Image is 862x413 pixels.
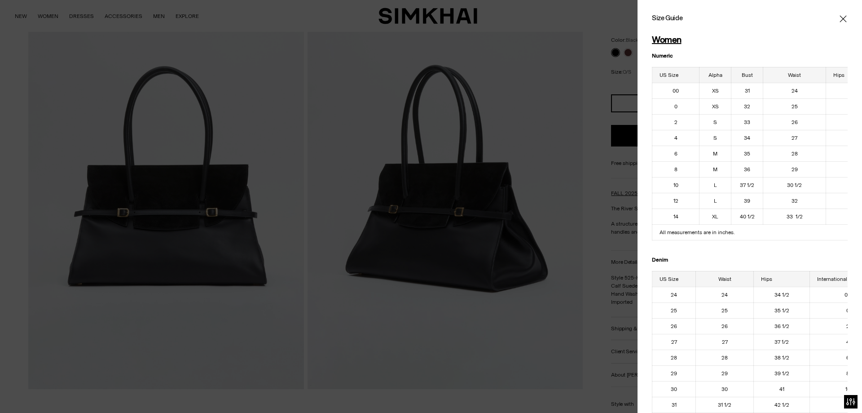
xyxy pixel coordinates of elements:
td: 27 [763,130,826,146]
td: 28 [652,350,696,365]
td: 24 [763,83,826,98]
th: Hips [754,271,809,287]
td: 2 [652,114,699,130]
td: 25 [763,98,826,114]
td: S [699,130,731,146]
td: XS [699,98,731,114]
td: 38 1/2 [754,350,809,365]
td: 10 [652,177,699,193]
td: 25 [696,302,754,318]
td: 33 1/2 [763,209,826,224]
strong: Women [652,34,682,45]
th: Alpha [699,67,731,83]
th: US Size [652,67,699,83]
th: US Size [652,271,696,287]
td: 31 [731,83,763,98]
td: 28 [763,146,826,161]
td: L [699,193,731,209]
th: Waist [763,67,826,83]
td: 26 [696,318,754,334]
strong: Numeric [652,53,673,59]
td: L [699,177,731,193]
td: 6 [652,146,699,161]
iframe: Sign Up via Text for Offers [7,379,90,406]
td: 35 1/2 [754,302,809,318]
td: 26 [763,114,826,130]
td: XL [699,209,731,224]
td: 29 [763,161,826,177]
td: 37 1/2 [731,177,763,193]
td: 34 [731,130,763,146]
td: 32 [763,193,826,209]
td: 27 [652,334,696,350]
td: 24 [696,287,754,302]
td: 00 [652,83,699,98]
td: 42 1/2 [754,397,809,413]
td: 40 1/2 [731,209,763,224]
td: 24 [652,287,696,302]
td: 31 [652,397,696,413]
td: 37 1/2 [754,334,809,350]
td: 34 1/2 [754,287,809,302]
td: 30 1/2 [763,177,826,193]
td: 12 [652,193,699,209]
td: 25 [652,302,696,318]
th: Bust [731,67,763,83]
td: 39 [731,193,763,209]
td: 36 1/2 [754,318,809,334]
td: 28 [696,350,754,365]
td: 33 [731,114,763,130]
td: S [699,114,731,130]
td: M [699,161,731,177]
button: Close [839,14,848,23]
td: 4 [652,130,699,146]
td: XS [699,83,731,98]
strong: Denim [652,257,668,263]
td: 30 [652,381,696,397]
td: 31 1/2 [696,397,754,413]
td: 30 [696,381,754,397]
td: 29 [696,365,754,381]
td: 26 [652,318,696,334]
th: Waist [696,271,754,287]
td: 39 1/2 [754,365,809,381]
td: 41 [754,381,809,397]
td: 32 [731,98,763,114]
td: 35 [731,146,763,161]
td: 29 [652,365,696,381]
td: 14 [652,209,699,224]
td: 36 [731,161,763,177]
td: M [699,146,731,161]
td: 8 [652,161,699,177]
td: 0 [652,98,699,114]
td: 27 [696,334,754,350]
